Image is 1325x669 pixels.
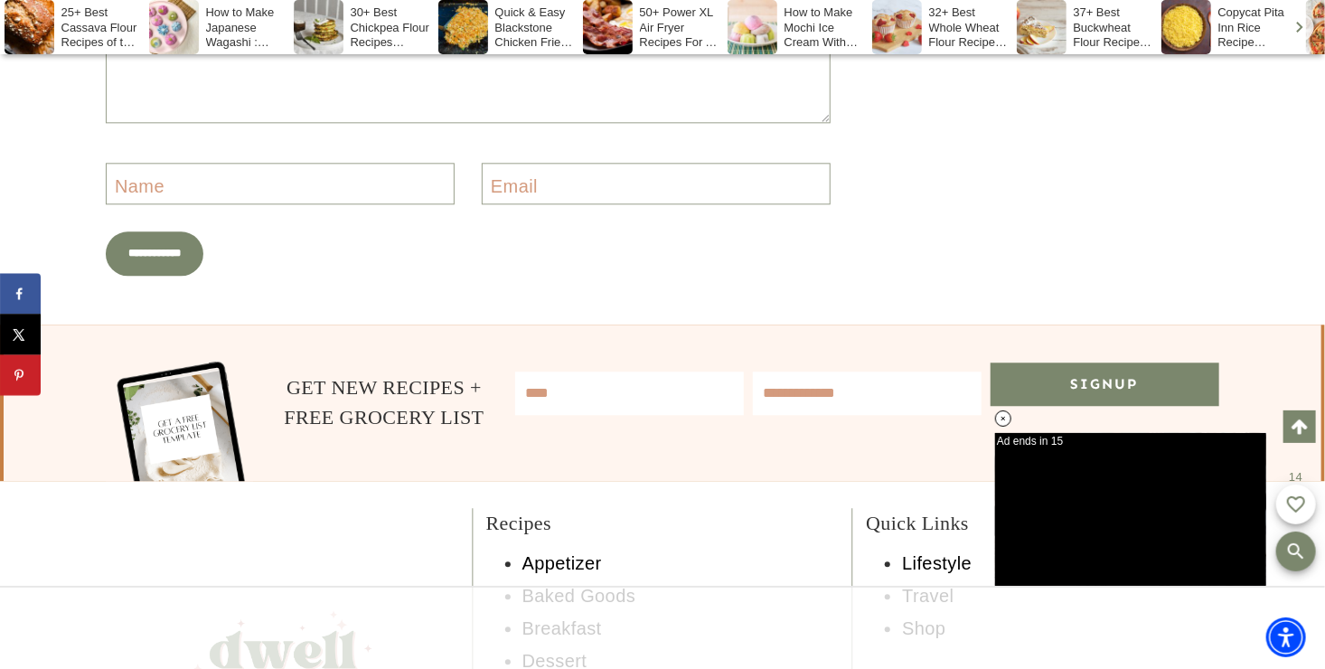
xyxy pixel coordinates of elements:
[491,174,538,205] label: Email
[1283,410,1316,443] a: Scroll to top
[522,553,602,573] a: Appetizer
[282,372,485,432] h4: GET NEW RECIPES + FREE GROCERY LIST
[482,163,831,203] input: Email
[106,163,455,203] input: Name
[1266,617,1306,657] div: Accessibility Menu
[486,508,840,538] h4: Recipes
[334,588,991,669] iframe: Advertisement
[995,433,1266,586] iframe: Advertisement
[115,174,164,205] label: Name
[866,508,1219,538] h4: Quick Links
